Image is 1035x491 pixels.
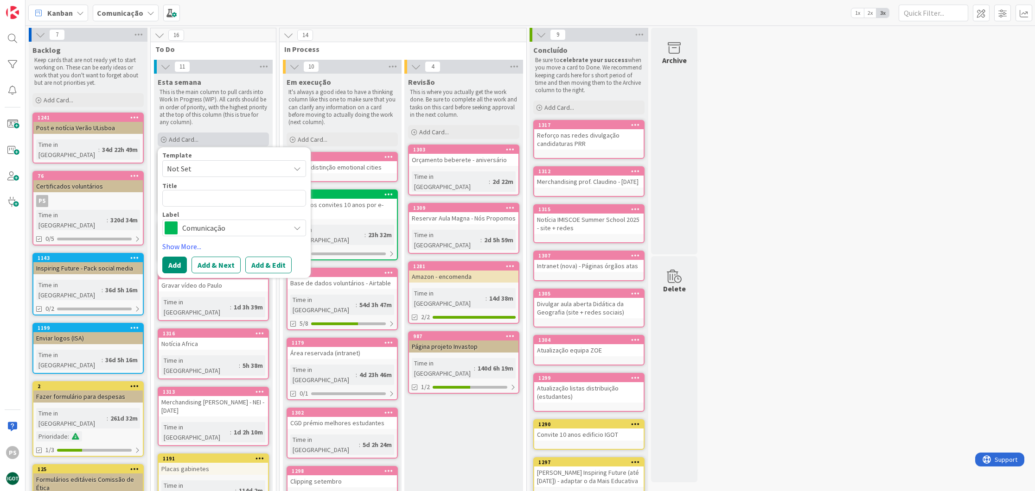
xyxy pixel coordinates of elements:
[408,145,519,195] a: 1303Orçamento beberete - aniversárioTime in [GEOGRAPHIC_DATA]:2d 22m
[360,440,394,450] div: 5d 2h 24m
[33,324,143,332] div: 1199
[108,215,140,225] div: 320d 34m
[284,44,515,54] span: In Process
[38,325,143,331] div: 1199
[102,355,103,365] span: :
[33,172,143,192] div: 76Certificados voluntários
[287,347,397,359] div: Área reservada (intranet)
[68,431,69,441] span: :
[292,154,397,160] div: 1310
[409,332,518,353] div: 987Página projeto Invastop
[538,206,644,213] div: 1315
[533,419,645,450] a: 1290Convite 10 anos edificio IGOT
[32,45,61,55] span: Backlog
[169,135,198,144] span: Add Card...
[290,434,359,455] div: Time in [GEOGRAPHIC_DATA]
[292,191,397,198] div: 1314
[230,302,231,312] span: :
[356,300,357,310] span: :
[287,467,397,487] div: 1298Clipping setembro
[45,304,54,314] span: 0/2
[287,269,397,289] div: 1264Base de dados voluntários - Airtable
[32,113,144,164] a: 1241Post e notícia Verão ULisboaTime in [GEOGRAPHIC_DATA]:34d 22h 49m
[292,340,397,346] div: 1179
[33,195,143,207] div: PS
[163,389,268,395] div: 1313
[538,421,644,428] div: 1290
[544,103,574,112] span: Add Card...
[163,330,268,337] div: 1316
[298,135,327,144] span: Add Card...
[408,203,519,254] a: 1309Reservar Aula Magna - Nós PropomosTime in [GEOGRAPHIC_DATA]:2d 5h 59m
[287,417,397,429] div: CGD prémio melhores estudantes
[534,458,644,487] div: 1297[PERSON_NAME] Inspiring Future (até [DATE]) - adaptar o da Mais Educativa
[158,77,201,87] span: Esta semana
[107,413,108,423] span: :
[413,205,518,211] div: 1309
[240,360,265,371] div: 5h 38m
[159,396,268,416] div: Merchandising [PERSON_NAME] - NEI - [DATE]
[97,8,143,18] b: Comunicação
[160,88,267,126] p: This is the main column to pull cards into Work In Progress (WIP). All cards should be in order o...
[100,145,140,155] div: 34d 22h 49m
[159,329,268,338] div: 1316
[534,428,644,441] div: Convite 10 anos edificio IGOT
[534,466,644,487] div: [PERSON_NAME] Inspiring Future (até [DATE]) - adaptar o da Mais Educativa
[287,277,397,289] div: Base de dados voluntários - Airtable
[490,176,516,187] div: 2d 22m
[287,77,331,87] span: Em execução
[487,293,516,303] div: 14d 38m
[534,214,644,234] div: Notícia IMISCOE Summer School 2025 - site + redes
[231,302,265,312] div: 1d 3h 39m
[534,382,644,403] div: Atualização listas distribuição (estudantes)
[6,446,19,459] div: PS
[38,255,143,261] div: 1143
[412,358,474,378] div: Time in [GEOGRAPHIC_DATA]
[366,230,394,240] div: 23h 32m
[32,253,144,315] a: 1143Inspiring Future - Pack social mediaTime in [GEOGRAPHIC_DATA]:36d 5h 16m0/2
[36,280,102,300] div: Time in [GEOGRAPHIC_DATA]
[192,257,241,273] button: Add & Next
[287,190,397,199] div: 1314
[408,261,519,324] a: 1281Amazon - encomendaTime in [GEOGRAPHIC_DATA]:14d 38m2/2
[408,331,519,394] a: 987Página projeto InvastopTime in [GEOGRAPHIC_DATA]:140d 6h 19m1/2
[36,210,107,230] div: Time in [GEOGRAPHIC_DATA]
[162,211,179,218] span: Label
[357,370,394,380] div: 4d 23h 46m
[662,55,687,66] div: Archive
[413,263,518,270] div: 1281
[413,333,518,340] div: 987
[6,472,19,485] img: avatar
[245,257,292,273] button: Add & Edit
[168,30,184,41] span: 16
[287,409,397,417] div: 1302
[409,204,518,212] div: 1309
[287,339,397,347] div: 1179
[287,153,397,173] div: 1310Notícia distinção emotional cities
[292,468,397,474] div: 1298
[287,189,398,260] a: 1314Envio dos convites 10 anos por e-mailTime in [GEOGRAPHIC_DATA]:23h 32m0/1
[33,254,143,274] div: 1143Inspiring Future - Pack social media
[409,262,518,283] div: 1281Amazon - encomenda
[533,289,645,327] a: 1305Divulgar aula aberta Didática da Geografia (site + redes sociais)
[159,463,268,475] div: Placas gabinetes
[538,459,644,466] div: 1297
[161,297,230,317] div: Time in [GEOGRAPHIC_DATA]
[538,337,644,343] div: 1304
[534,121,644,150] div: 1317Reforço nas redes divulgação candidaturas PRR
[297,30,313,41] span: 14
[45,234,54,244] span: 0/5
[421,312,430,322] span: 2/2
[159,388,268,416] div: 1313Merchandising [PERSON_NAME] - NEI - [DATE]
[489,176,490,187] span: :
[419,128,449,136] span: Add Card...
[161,422,230,442] div: Time in [GEOGRAPHIC_DATA]
[534,458,644,466] div: 1297
[36,139,98,160] div: Time in [GEOGRAPHIC_DATA]
[425,61,441,72] span: 4
[292,270,397,276] div: 1264
[162,152,192,158] span: Template
[876,8,889,18] span: 3x
[33,262,143,274] div: Inspiring Future - Pack social media
[899,5,968,21] input: Quick Filter...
